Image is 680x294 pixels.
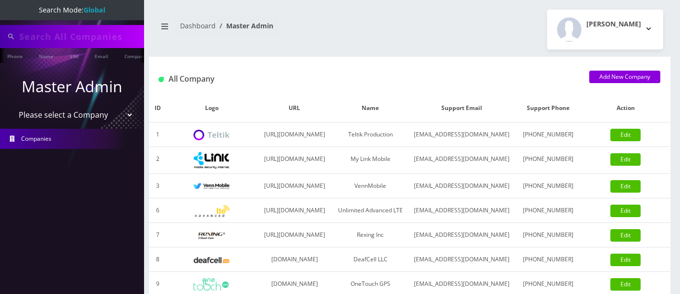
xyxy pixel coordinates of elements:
td: [PHONE_NUMBER] [515,122,581,147]
th: Logo [167,94,256,122]
td: 8 [149,247,167,272]
img: VennMobile [194,183,230,190]
td: 7 [149,223,167,247]
th: ID [149,94,167,122]
nav: breadcrumb [156,16,402,43]
img: OneTouch GPS [194,278,230,291]
td: 2 [149,147,167,174]
h1: All Company [158,74,575,84]
td: 1 [149,122,167,147]
a: Name [34,48,58,63]
span: Search Mode: [39,5,105,14]
td: [URL][DOMAIN_NAME] [256,122,333,147]
th: Support Phone [515,94,581,122]
td: [URL][DOMAIN_NAME] [256,174,333,198]
td: [URL][DOMAIN_NAME] [256,223,333,247]
td: [URL][DOMAIN_NAME] [256,198,333,223]
a: Add New Company [589,71,660,83]
a: Edit [610,254,641,266]
a: Email [90,48,113,63]
td: [EMAIL_ADDRESS][DOMAIN_NAME] [408,223,515,247]
img: DeafCell LLC [194,257,230,263]
th: Action [581,94,670,122]
td: [DOMAIN_NAME] [256,247,333,272]
td: [EMAIL_ADDRESS][DOMAIN_NAME] [408,122,515,147]
strong: Global [84,5,105,14]
th: URL [256,94,333,122]
a: Edit [610,278,641,291]
td: [EMAIL_ADDRESS][DOMAIN_NAME] [408,247,515,272]
img: My Link Mobile [194,152,230,169]
td: DeafCell LLC [333,247,408,272]
td: [PHONE_NUMBER] [515,198,581,223]
a: Edit [610,129,641,141]
td: 6 [149,198,167,223]
td: [PHONE_NUMBER] [515,174,581,198]
td: [PHONE_NUMBER] [515,147,581,174]
td: 3 [149,174,167,198]
img: All Company [158,77,164,82]
td: [EMAIL_ADDRESS][DOMAIN_NAME] [408,147,515,174]
td: My Link Mobile [333,147,408,174]
a: SIM [65,48,83,63]
th: Name [333,94,408,122]
img: Rexing Inc [194,231,230,240]
a: Edit [610,153,641,166]
td: VennMobile [333,174,408,198]
img: Unlimited Advanced LTE [194,205,230,217]
a: Edit [610,180,641,193]
a: Dashboard [180,21,216,30]
td: Rexing Inc [333,223,408,247]
li: Master Admin [216,21,273,31]
input: Search All Companies [19,27,142,46]
td: Teltik Production [333,122,408,147]
a: Edit [610,205,641,217]
th: Support Email [408,94,515,122]
a: Phone [2,48,27,63]
td: [EMAIL_ADDRESS][DOMAIN_NAME] [408,198,515,223]
td: Unlimited Advanced LTE [333,198,408,223]
td: [EMAIL_ADDRESS][DOMAIN_NAME] [408,174,515,198]
img: Teltik Production [194,130,230,141]
td: [PHONE_NUMBER] [515,247,581,272]
a: Company [120,48,152,63]
td: [PHONE_NUMBER] [515,223,581,247]
h2: [PERSON_NAME] [586,20,641,28]
a: Edit [610,229,641,242]
td: [URL][DOMAIN_NAME] [256,147,333,174]
span: Companies [21,135,51,143]
button: [PERSON_NAME] [547,10,663,49]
